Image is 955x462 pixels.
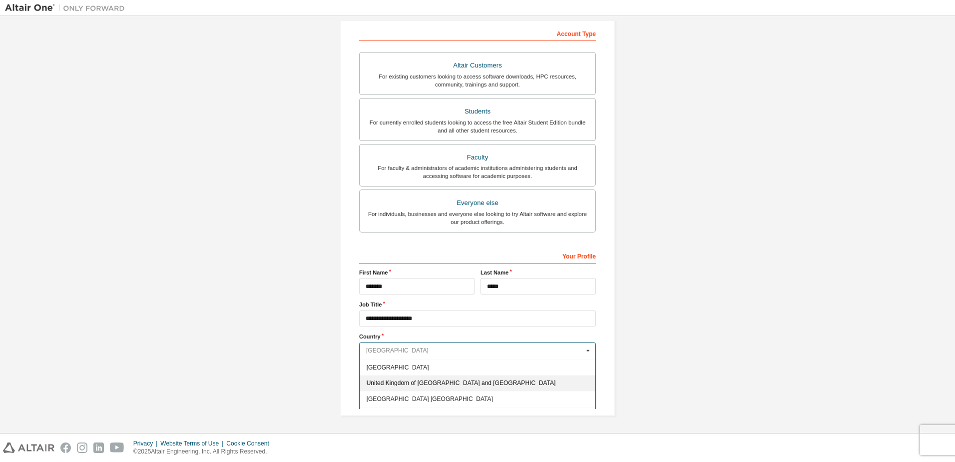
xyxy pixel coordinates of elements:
img: altair_logo.svg [3,442,54,453]
label: Job Title [359,300,596,308]
div: Faculty [366,150,589,164]
div: For faculty & administrators of academic institutions administering students and accessing softwa... [366,164,589,180]
div: Account Type [359,25,596,41]
div: Website Terms of Use [160,439,226,447]
div: For existing customers looking to access software downloads, HPC resources, community, trainings ... [366,72,589,88]
div: For currently enrolled students looking to access the free Altair Student Edition bundle and all ... [366,118,589,134]
label: Last Name [480,268,596,276]
img: facebook.svg [60,442,71,453]
img: Altair One [5,3,130,13]
img: linkedin.svg [93,442,104,453]
div: Altair Customers [366,58,589,72]
div: Everyone else [366,196,589,210]
div: For individuals, businesses and everyone else looking to try Altair software and explore our prod... [366,210,589,226]
div: Privacy [133,439,160,447]
span: [GEOGRAPHIC_DATA] [367,364,589,370]
p: © 2025 Altair Engineering, Inc. All Rights Reserved. [133,447,275,456]
div: Your Profile [359,247,596,263]
img: youtube.svg [110,442,124,453]
label: First Name [359,268,475,276]
span: United Kingdom of [GEOGRAPHIC_DATA] and [GEOGRAPHIC_DATA] [367,380,589,386]
span: [GEOGRAPHIC_DATA] [GEOGRAPHIC_DATA] [367,396,589,402]
label: Country [359,332,596,340]
img: instagram.svg [77,442,87,453]
div: Cookie Consent [226,439,275,447]
div: Students [366,104,589,118]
